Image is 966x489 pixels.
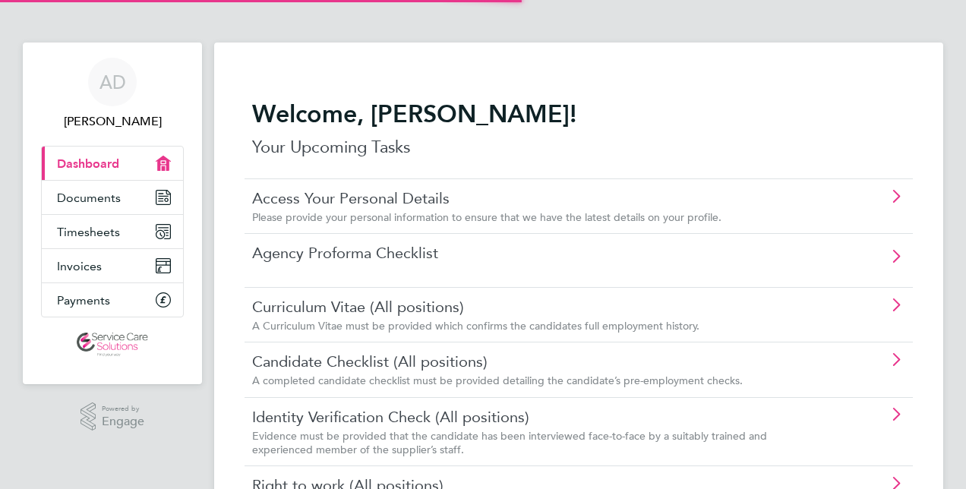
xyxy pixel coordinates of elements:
a: AD[PERSON_NAME] [41,58,184,131]
span: Timesheets [57,225,120,239]
nav: Main navigation [23,43,202,384]
span: Please provide your personal information to ensure that we have the latest details on your profile. [252,210,721,224]
span: Powered by [102,402,144,415]
span: Dashboard [57,156,119,171]
span: Invoices [57,259,102,273]
img: servicecare-logo-retina.png [77,333,148,357]
span: A Curriculum Vitae must be provided which confirms the candidates full employment history. [252,319,699,333]
a: Powered byEngage [80,402,145,431]
a: Invoices [42,249,183,282]
span: Evidence must be provided that the candidate has been interviewed face-to-face by a suitably trai... [252,429,767,456]
a: Candidate Checklist (All positions) [252,352,819,371]
span: AD [99,72,126,92]
a: Timesheets [42,215,183,248]
a: Access Your Personal Details [252,188,819,208]
a: Agency Proforma Checklist [252,243,819,263]
a: Go to home page [41,333,184,357]
span: A completed candidate checklist must be provided detailing the candidate’s pre-employment checks. [252,374,743,387]
h2: Welcome, [PERSON_NAME]! [252,99,905,129]
p: Your Upcoming Tasks [252,135,905,159]
a: Documents [42,181,183,214]
span: Alicia Diyyo [41,112,184,131]
span: Payments [57,293,110,308]
span: Engage [102,415,144,428]
a: Dashboard [42,147,183,180]
a: Identity Verification Check (All positions) [252,407,819,427]
a: Payments [42,283,183,317]
a: Curriculum Vitae (All positions) [252,297,819,317]
span: Documents [57,191,121,205]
